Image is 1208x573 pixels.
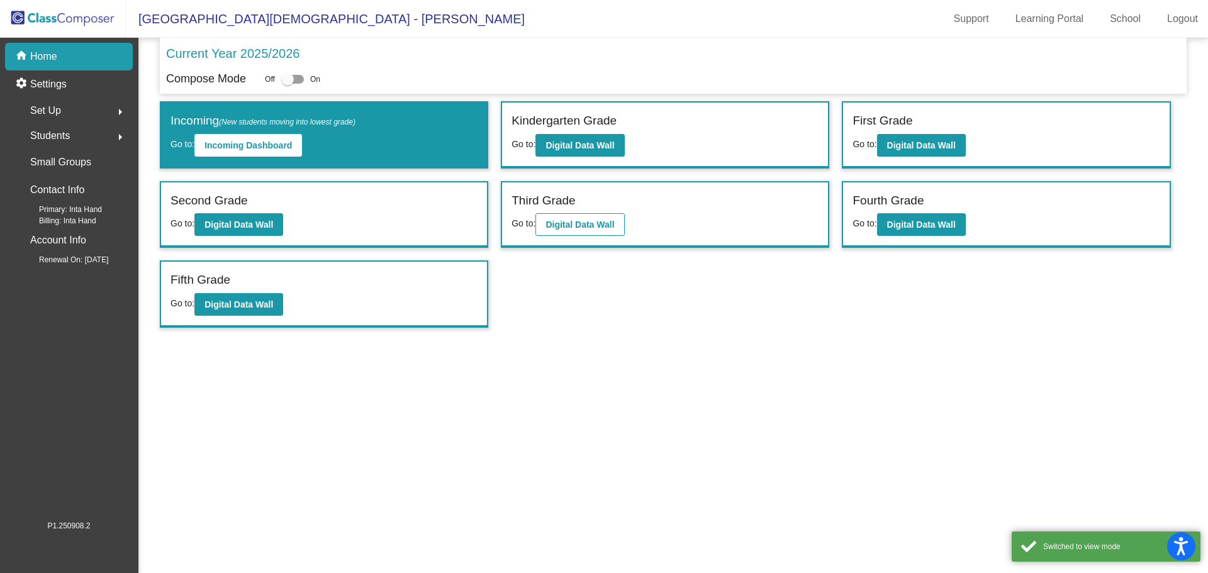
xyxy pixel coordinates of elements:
[113,104,128,120] mat-icon: arrow_right
[219,118,355,126] span: (New students moving into lowest grade)
[30,231,86,249] p: Account Info
[15,77,30,92] mat-icon: settings
[535,134,624,157] button: Digital Data Wall
[19,215,96,226] span: Billing: Inta Hand
[113,130,128,145] mat-icon: arrow_right
[535,213,624,236] button: Digital Data Wall
[30,181,84,199] p: Contact Info
[171,112,355,130] label: Incoming
[1005,9,1094,29] a: Learning Portal
[944,9,999,29] a: Support
[310,74,320,85] span: On
[853,139,876,149] span: Go to:
[30,102,61,120] span: Set Up
[30,127,70,145] span: Students
[30,49,57,64] p: Home
[126,9,525,29] span: [GEOGRAPHIC_DATA][DEMOGRAPHIC_DATA] - [PERSON_NAME]
[512,139,535,149] span: Go to:
[171,139,194,149] span: Go to:
[887,220,956,230] b: Digital Data Wall
[166,70,246,87] p: Compose Mode
[853,192,924,210] label: Fourth Grade
[877,134,966,157] button: Digital Data Wall
[194,134,302,157] button: Incoming Dashboard
[15,49,30,64] mat-icon: home
[853,218,876,228] span: Go to:
[30,153,91,171] p: Small Groups
[1100,9,1151,29] a: School
[19,204,102,215] span: Primary: Inta Hand
[545,220,614,230] b: Digital Data Wall
[887,140,956,150] b: Digital Data Wall
[194,213,283,236] button: Digital Data Wall
[204,299,273,309] b: Digital Data Wall
[512,112,617,130] label: Kindergarten Grade
[171,298,194,308] span: Go to:
[171,192,248,210] label: Second Grade
[877,213,966,236] button: Digital Data Wall
[204,140,292,150] b: Incoming Dashboard
[1043,541,1191,552] div: Switched to view mode
[19,254,108,265] span: Renewal On: [DATE]
[265,74,275,85] span: Off
[204,220,273,230] b: Digital Data Wall
[512,218,535,228] span: Go to:
[545,140,614,150] b: Digital Data Wall
[171,271,230,289] label: Fifth Grade
[194,293,283,316] button: Digital Data Wall
[1157,9,1208,29] a: Logout
[166,44,299,63] p: Current Year 2025/2026
[171,218,194,228] span: Go to:
[30,77,67,92] p: Settings
[853,112,912,130] label: First Grade
[512,192,575,210] label: Third Grade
